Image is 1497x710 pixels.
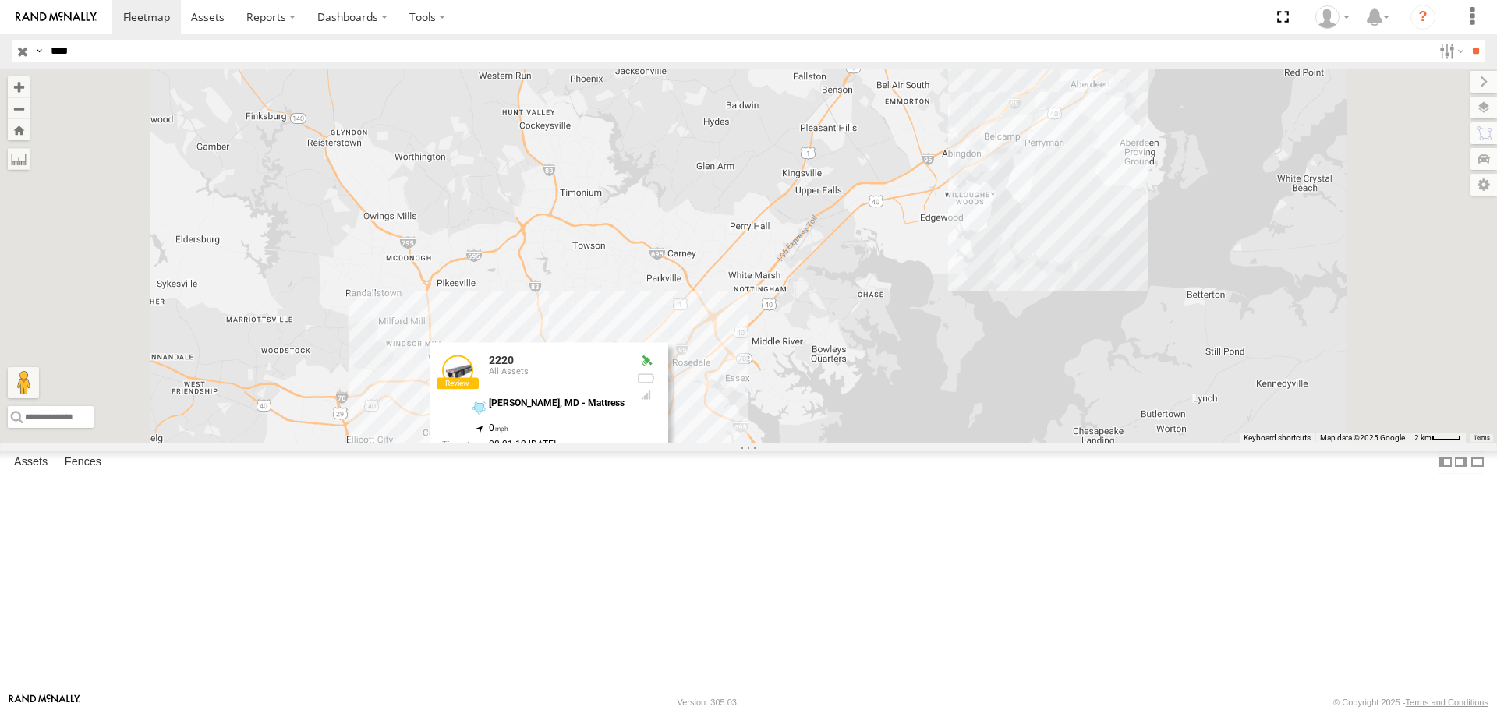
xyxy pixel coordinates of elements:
[637,355,656,368] div: Valid GPS Fix
[1410,433,1466,443] button: Map Scale: 2 km per 34 pixels
[6,452,55,474] label: Assets
[8,367,39,398] button: Drag Pegman onto the map to open Street View
[1410,5,1435,30] i: ?
[1438,451,1453,474] label: Dock Summary Table to the Left
[489,368,625,377] div: All Assets
[1414,433,1432,442] span: 2 km
[33,40,45,62] label: Search Query
[16,12,97,23] img: rand-logo.svg
[678,698,737,707] div: Version: 305.03
[1244,433,1311,443] button: Keyboard shortcuts
[489,423,508,434] span: 0
[489,399,625,409] div: [PERSON_NAME], MD - Mattress
[1474,434,1490,440] a: Terms
[1310,5,1355,29] div: ryan phillips
[637,390,656,402] div: Last Event GSM Signal Strength
[8,148,30,170] label: Measure
[1333,698,1488,707] div: © Copyright 2025 -
[9,694,80,710] a: Visit our Website
[8,76,30,97] button: Zoom in
[489,355,514,367] a: 2220
[442,355,473,387] a: View Asset Details
[57,452,109,474] label: Fences
[1470,451,1485,474] label: Hide Summary Table
[1453,451,1469,474] label: Dock Summary Table to the Right
[637,373,656,385] div: No battery health information received from this device.
[8,97,30,119] button: Zoom out
[1433,40,1467,62] label: Search Filter Options
[8,119,30,140] button: Zoom Home
[1470,174,1497,196] label: Map Settings
[1320,433,1405,442] span: Map data ©2025 Google
[1406,698,1488,707] a: Terms and Conditions
[442,440,625,450] div: Date/time of location update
